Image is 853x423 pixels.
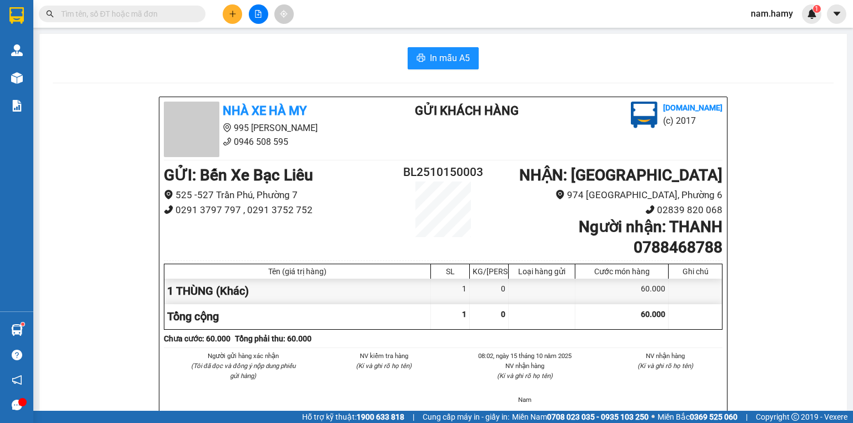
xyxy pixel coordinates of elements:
[497,372,553,380] i: (Kí và ghi rõ họ tên)
[807,9,817,19] img: icon-new-feature
[223,104,307,118] b: Nhà Xe Hà My
[423,411,509,423] span: Cung cấp máy in - giấy in:
[791,413,799,421] span: copyright
[164,166,313,184] b: GỬI : Bến Xe Bạc Liêu
[164,190,173,199] span: environment
[511,267,572,276] div: Loại hàng gửi
[490,203,722,218] li: 02839 820 068
[462,310,466,319] span: 1
[302,411,404,423] span: Hỗ trợ kỹ thuật:
[223,4,242,24] button: plus
[415,104,519,118] b: Gửi khách hàng
[658,411,737,423] span: Miền Bắc
[468,361,582,371] li: NV nhận hàng
[742,7,802,21] span: nam.hamy
[164,121,370,135] li: 995 [PERSON_NAME]
[671,267,719,276] div: Ghi chú
[663,103,722,112] b: [DOMAIN_NAME]
[431,279,470,304] div: 1
[12,350,22,360] span: question-circle
[11,72,23,84] img: warehouse-icon
[356,362,412,370] i: (Kí và ghi rõ họ tên)
[164,135,370,149] li: 0946 508 595
[578,267,665,276] div: Cước món hàng
[223,137,232,146] span: phone
[11,44,23,56] img: warehouse-icon
[280,10,288,18] span: aim
[223,123,232,132] span: environment
[12,375,22,385] span: notification
[21,323,24,326] sup: 1
[46,10,54,18] span: search
[11,324,23,336] img: warehouse-icon
[638,362,693,370] i: (Kí và ghi rõ họ tên)
[164,334,230,343] b: Chưa cước : 60.000
[631,102,658,128] img: logo.jpg
[651,415,655,419] span: ⚪️
[397,163,490,182] h2: BL2510150003
[167,310,219,323] span: Tổng cộng
[468,351,582,361] li: 08:02, ngày 15 tháng 10 năm 2025
[815,5,819,13] span: 1
[827,4,846,24] button: caret-down
[164,279,431,304] div: 1 THÙNG (Khác)
[164,188,397,203] li: 525 -527 Trần Phú, Phường 7
[413,411,414,423] span: |
[229,10,237,18] span: plus
[832,9,842,19] span: caret-down
[473,267,505,276] div: KG/[PERSON_NAME]
[408,47,479,69] button: printerIn mẫu A5
[11,100,23,112] img: solution-icon
[609,351,723,361] li: NV nhận hàng
[547,412,649,421] strong: 0708 023 035 - 0935 103 250
[746,411,747,423] span: |
[519,166,722,184] b: NHẬN : [GEOGRAPHIC_DATA]
[813,5,821,13] sup: 1
[579,218,722,256] b: Người nhận : THANH 0788468788
[663,114,722,128] li: (c) 2017
[575,279,669,304] div: 60.000
[645,205,655,214] span: phone
[186,351,300,361] li: Người gửi hàng xác nhận
[191,362,295,380] i: (Tôi đã đọc và đồng ý nộp dung phiếu gửi hàng)
[167,267,428,276] div: Tên (giá trị hàng)
[235,334,312,343] b: Tổng phải thu: 60.000
[470,279,509,304] div: 0
[690,412,737,421] strong: 0369 525 060
[490,188,722,203] li: 974 [GEOGRAPHIC_DATA], Phường 6
[430,51,470,65] span: In mẫu A5
[9,7,24,24] img: logo-vxr
[249,4,268,24] button: file-add
[512,411,649,423] span: Miền Nam
[357,412,404,421] strong: 1900 633 818
[164,205,173,214] span: phone
[274,4,294,24] button: aim
[468,395,582,405] li: Nam
[164,203,397,218] li: 0291 3797 797 , 0291 3752 752
[641,310,665,319] span: 60.000
[12,400,22,410] span: message
[555,190,565,199] span: environment
[501,310,505,319] span: 0
[61,8,192,20] input: Tìm tên, số ĐT hoặc mã đơn
[434,267,466,276] div: SL
[254,10,262,18] span: file-add
[327,351,441,361] li: NV kiểm tra hàng
[417,53,425,64] span: printer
